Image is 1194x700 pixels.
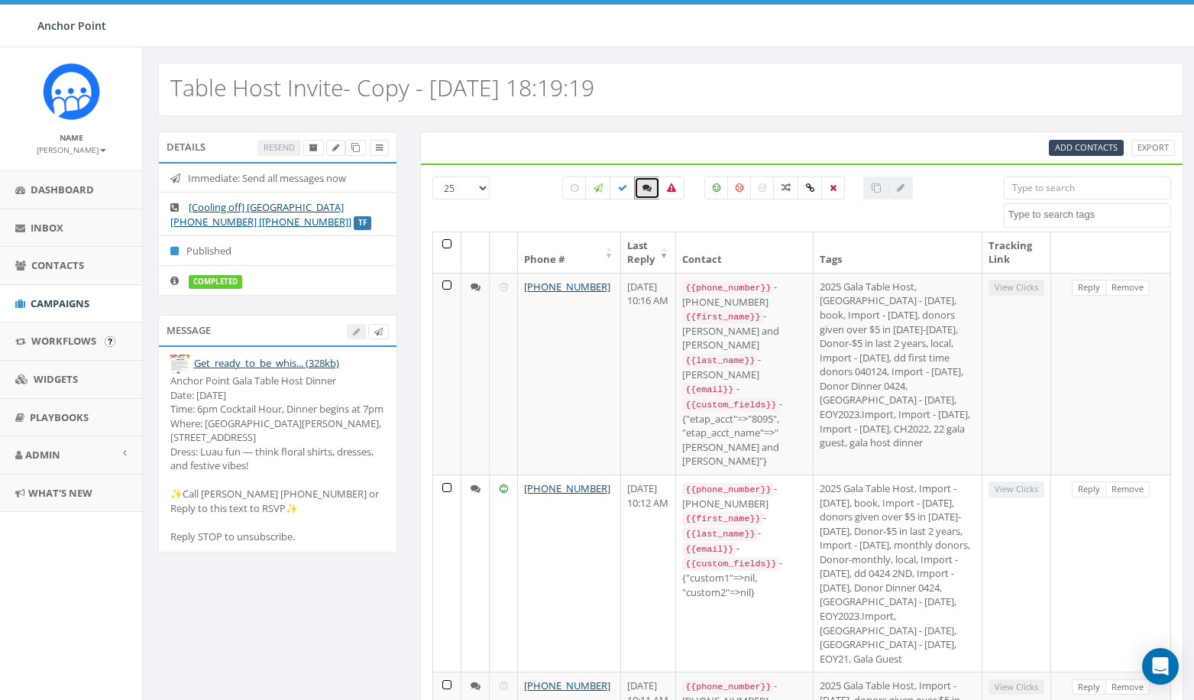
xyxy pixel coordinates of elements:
[37,18,106,33] span: Anchor Point
[682,310,763,324] code: {{first_name}}
[682,543,736,556] code: {{email}}
[25,448,60,462] span: Admin
[982,232,1051,273] th: Tracking Link
[682,381,807,397] div: -
[1072,280,1106,296] a: Reply
[170,200,351,228] a: [Cooling off] [GEOGRAPHIC_DATA] [PHONE_NUMBER] [[PHONE_NUMBER]]
[1105,481,1150,497] a: Remove
[682,481,807,510] div: - [PHONE_NUMBER]
[621,232,676,273] th: Last Reply: activate to sort column ascending
[814,273,982,475] td: 2025 Gala Table Host, [GEOGRAPHIC_DATA] - [DATE], book, Import - [DATE], donors given over $5 in ...
[562,177,587,199] label: Pending
[1055,141,1118,153] span: CSV files only
[31,334,96,348] span: Workflows
[309,141,318,153] span: Archive Campaign
[31,183,94,196] span: Dashboard
[821,177,845,199] label: Removed
[1142,648,1179,685] div: Open Intercom Messenger
[1049,140,1124,156] a: Add Contacts
[704,177,729,199] label: Positive
[158,131,397,162] div: Details
[1055,141,1118,153] span: Add Contacts
[31,297,89,310] span: Campaigns
[34,372,78,386] span: Widgets
[30,410,89,424] span: Playbooks
[43,63,100,120] img: Rally_platform_Icon_1.png
[634,177,660,199] label: Replied
[60,132,83,143] small: Name
[28,486,92,500] span: What's New
[727,177,752,199] label: Negative
[189,275,242,289] label: completed
[170,374,385,544] div: Anchor Point Gala Table Host Dinner Date: [DATE] Time: 6pm Cocktail Hour, Dinner begins at 7pm Wh...
[610,177,636,199] label: Delivered
[1008,208,1170,222] textarea: Search
[682,527,758,541] code: {{last_name}}
[814,232,982,273] th: Tags
[1072,679,1106,695] a: Reply
[682,556,807,599] div: - {"custom1"=>nil, "custom2"=>nil}
[682,354,758,368] code: {{last_name}}
[37,144,106,155] small: [PERSON_NAME]
[798,177,823,199] label: Link Clicked
[159,235,396,266] li: Published
[682,483,774,497] code: {{phone_number}}
[524,280,610,293] a: [PHONE_NUMBER]
[682,557,779,571] code: {{custom_fields}}
[682,510,807,526] div: -
[1105,280,1150,296] a: Remove
[682,680,774,694] code: {{phone_number}}
[376,141,383,153] span: View Campaign Delivery Statistics
[621,475,676,672] td: [DATE] 10:12 AM
[351,141,360,153] span: Clone Campaign
[682,309,807,352] div: - [PERSON_NAME] and [PERSON_NAME]
[159,164,396,193] li: Immediate: Send all messages now
[676,232,814,273] th: Contact
[105,336,115,347] input: Submit
[1131,140,1175,156] a: Export
[31,258,84,272] span: Contacts
[682,397,807,468] div: - {"etap_acct"=>"8095", "etap_acct_name"=>"[PERSON_NAME] and [PERSON_NAME]"}
[518,232,621,273] th: Phone #: activate to sort column ascending
[682,280,807,309] div: - [PHONE_NUMBER]
[585,177,611,199] label: Sending
[524,679,610,692] a: [PHONE_NUMBER]
[374,326,383,337] span: Send Test Message
[682,512,763,526] code: {{first_name}}
[31,221,63,235] span: Inbox
[682,352,807,381] div: - [PERSON_NAME]
[682,526,807,541] div: -
[750,177,775,199] label: Neutral
[621,273,676,475] td: [DATE] 10:16 AM
[682,383,736,397] code: {{email}}
[1072,481,1106,497] a: Reply
[170,75,594,100] h2: Table Host Invite- Copy - [DATE] 18:19:19
[773,177,799,199] label: Mixed
[332,141,339,153] span: Edit Campaign Title
[194,356,339,370] a: Get_ready_to_be_whis... (328kb)
[158,315,397,345] div: Message
[682,398,779,412] code: {{custom_fields}}
[814,475,982,672] td: 2025 Gala Table Host, Import - [DATE], book, Import - [DATE], donors given over $5 in [DATE]-[DAT...
[170,173,188,183] i: Immediate: Send all messages now
[37,142,106,156] a: [PERSON_NAME]
[170,246,186,256] i: Published
[682,281,774,295] code: {{phone_number}}
[524,481,610,495] a: [PHONE_NUMBER]
[1004,177,1171,199] input: Type to search
[354,216,371,230] label: TF
[658,177,684,199] label: Bounced
[682,541,807,556] div: -
[1105,679,1150,695] a: Remove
